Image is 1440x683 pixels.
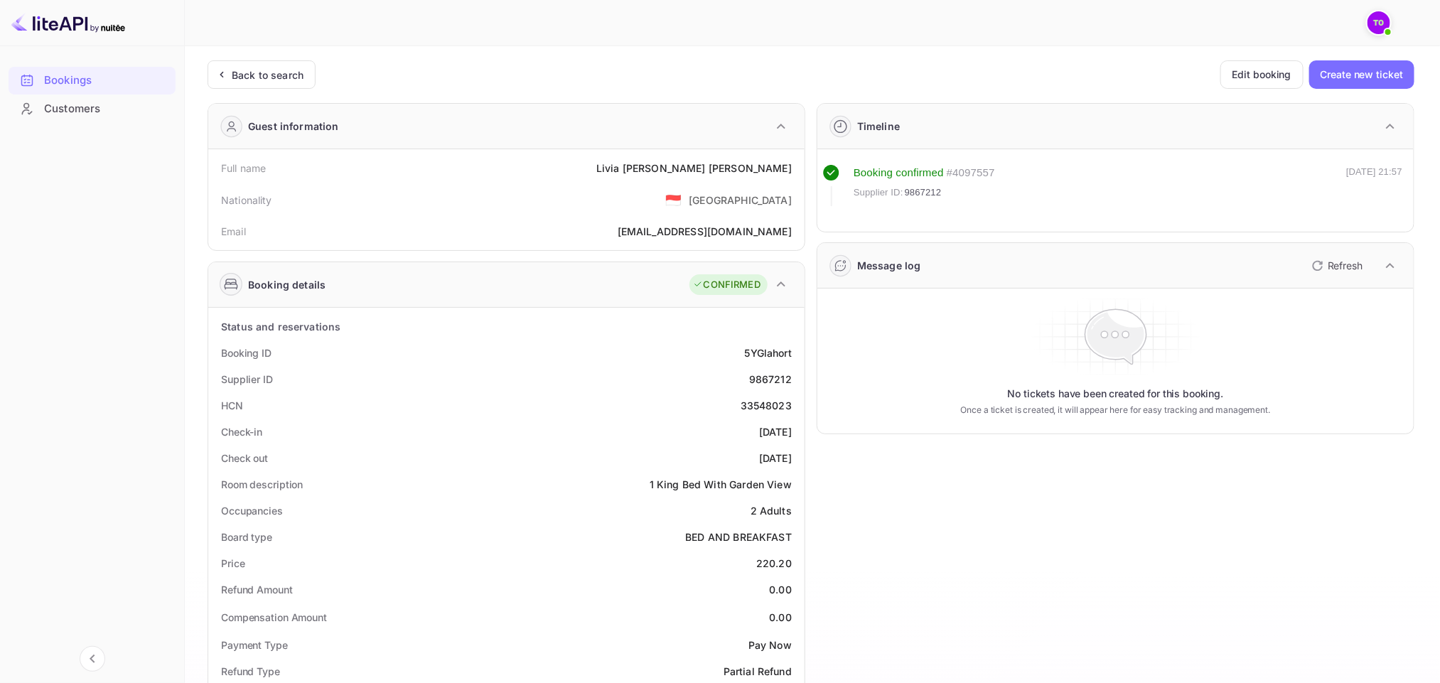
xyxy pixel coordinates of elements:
div: Livia [PERSON_NAME] [PERSON_NAME] [596,161,792,176]
a: Bookings [9,67,176,93]
div: Check-in [221,424,262,439]
div: Occupancies [221,503,283,518]
div: Booking ID [221,345,272,360]
div: [DATE] 21:57 [1346,165,1402,206]
div: Booking details [248,277,326,292]
div: CONFIRMED [693,278,761,292]
div: Bookings [44,72,168,89]
p: Refresh [1328,258,1363,273]
div: Email [221,224,246,239]
div: HCN [221,398,243,413]
div: Pay Now [748,638,792,652]
div: Status and reservations [221,319,340,334]
div: 2 Adults [751,503,792,518]
div: Booking confirmed [854,165,944,181]
div: Board type [221,529,272,544]
button: Edit booking [1220,60,1304,89]
div: Check out [221,451,268,466]
div: Price [221,556,245,571]
span: United States [665,187,682,213]
div: 220.20 [756,556,792,571]
div: Customers [9,95,176,123]
div: [GEOGRAPHIC_DATA] [689,193,792,208]
button: Collapse navigation [80,646,105,672]
div: # 4097557 [947,165,995,181]
div: Supplier ID [221,372,273,387]
div: Customers [44,101,168,117]
div: Payment Type [221,638,288,652]
a: Customers [9,95,176,122]
div: [DATE] [759,424,792,439]
div: Full name [221,161,266,176]
div: Message log [857,258,921,273]
div: 1 King Bed With Garden View [650,477,792,492]
img: Traveloka3PS 02 [1368,11,1390,34]
div: Compensation Amount [221,610,327,625]
div: BED AND BREAKFAST [685,529,792,544]
div: 33548023 [741,398,792,413]
div: Refund Type [221,664,280,679]
p: Once a ticket is created, it will appear here for easy tracking and management. [955,404,1277,416]
span: Supplier ID: [854,185,903,200]
div: 0.00 [769,610,792,625]
div: Back to search [232,68,303,82]
div: Timeline [857,119,900,134]
div: 5YGlahort [745,345,792,360]
p: No tickets have been created for this booking. [1008,387,1224,401]
div: 9867212 [749,372,792,387]
span: 9867212 [905,185,942,200]
button: Create new ticket [1309,60,1414,89]
div: Bookings [9,67,176,95]
div: Nationality [221,193,272,208]
div: Partial Refund [724,664,792,679]
div: Room description [221,477,303,492]
div: [EMAIL_ADDRESS][DOMAIN_NAME] [618,224,792,239]
div: 0.00 [769,582,792,597]
div: Refund Amount [221,582,293,597]
div: [DATE] [759,451,792,466]
div: Guest information [248,119,339,134]
button: Refresh [1304,254,1368,277]
img: LiteAPI logo [11,11,125,34]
